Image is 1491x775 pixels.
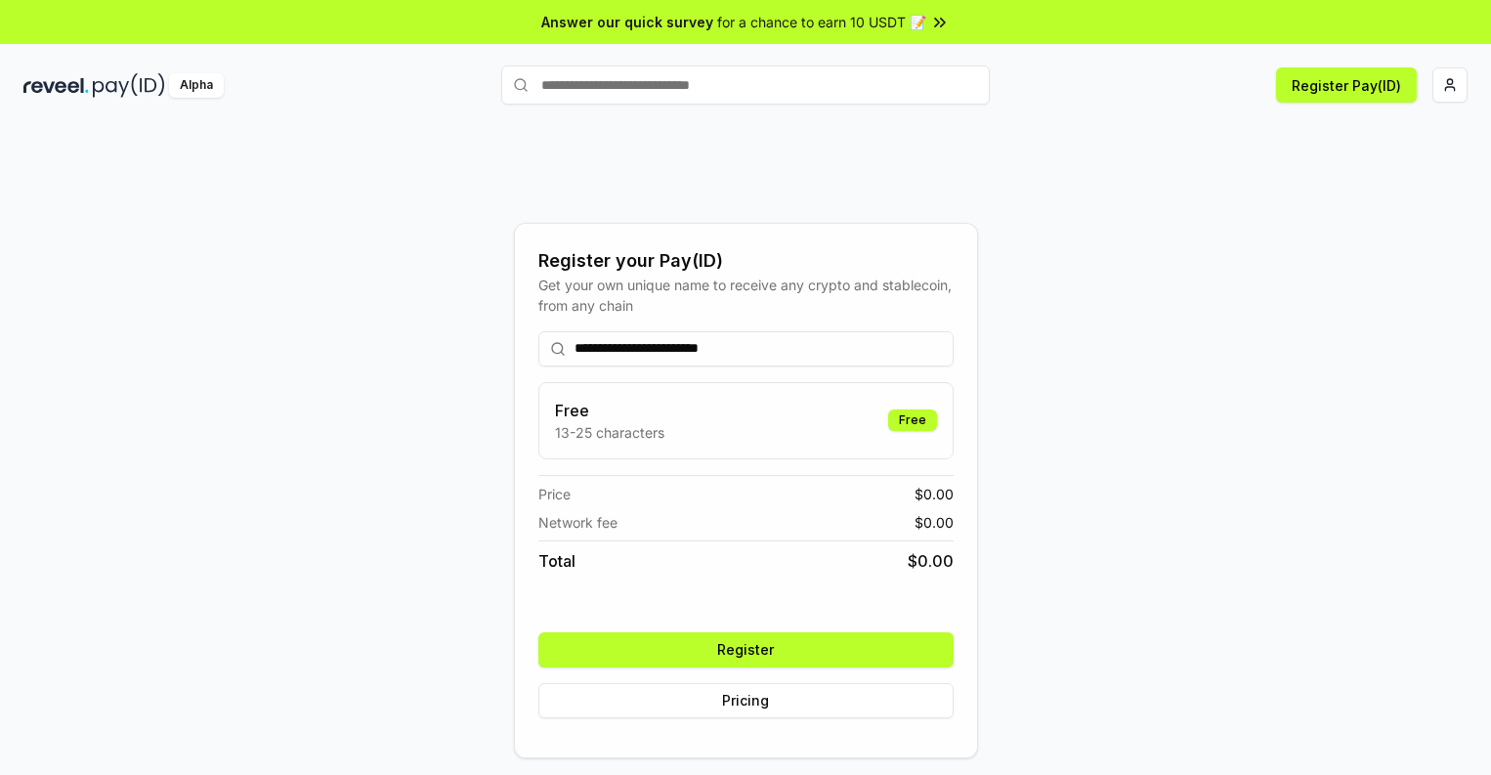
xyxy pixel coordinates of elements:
[169,73,224,98] div: Alpha
[538,247,954,275] div: Register your Pay(ID)
[915,512,954,533] span: $ 0.00
[538,484,571,504] span: Price
[541,12,713,32] span: Answer our quick survey
[538,512,618,533] span: Network fee
[908,549,954,573] span: $ 0.00
[23,73,89,98] img: reveel_dark
[538,549,575,573] span: Total
[888,409,937,431] div: Free
[1276,67,1417,103] button: Register Pay(ID)
[93,73,165,98] img: pay_id
[915,484,954,504] span: $ 0.00
[538,275,954,316] div: Get your own unique name to receive any crypto and stablecoin, from any chain
[555,422,664,443] p: 13-25 characters
[538,683,954,718] button: Pricing
[538,632,954,667] button: Register
[555,399,664,422] h3: Free
[717,12,926,32] span: for a chance to earn 10 USDT 📝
